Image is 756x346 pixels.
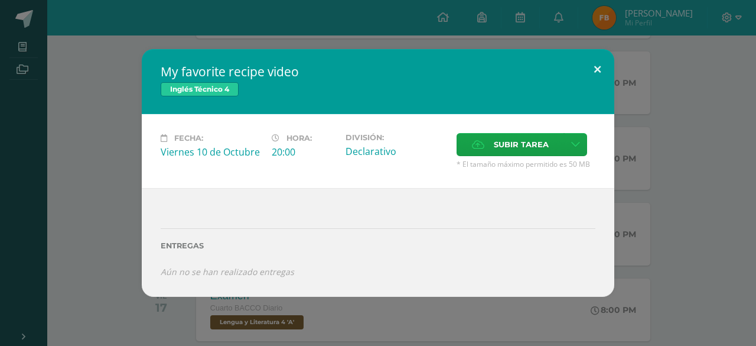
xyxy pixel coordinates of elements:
[346,145,447,158] div: Declarativo
[286,134,312,143] span: Hora:
[161,266,294,277] i: Aún no se han realizado entregas
[174,134,203,143] span: Fecha:
[272,145,336,159] div: 20:00
[494,134,549,156] span: Subir tarea
[581,49,614,89] button: Close (Esc)
[346,133,447,142] label: División:
[161,145,262,159] div: Viernes 10 de Octubre
[161,82,239,96] span: Inglés Técnico 4
[161,241,595,250] label: Entregas
[457,159,595,169] span: * El tamaño máximo permitido es 50 MB
[161,63,595,80] h2: My favorite recipe video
